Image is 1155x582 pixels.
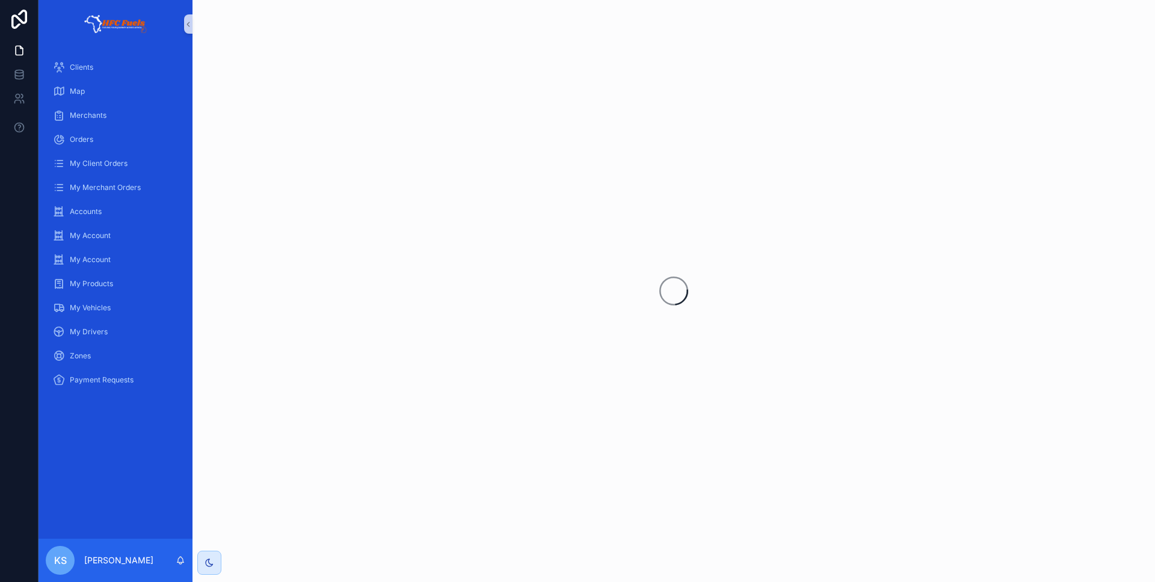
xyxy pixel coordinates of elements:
[70,111,106,120] span: Merchants
[70,375,134,385] span: Payment Requests
[70,231,111,240] span: My Account
[46,105,185,126] a: Merchants
[70,135,93,144] span: Orders
[46,249,185,271] a: My Account
[70,327,108,337] span: My Drivers
[46,57,185,78] a: Clients
[70,255,111,265] span: My Account
[70,303,111,313] span: My Vehicles
[70,63,93,72] span: Clients
[70,87,85,96] span: Map
[46,225,185,247] a: My Account
[46,321,185,343] a: My Drivers
[46,369,185,391] a: Payment Requests
[70,183,141,192] span: My Merchant Orders
[46,81,185,102] a: Map
[46,177,185,198] a: My Merchant Orders
[54,553,67,568] span: KS
[46,345,185,367] a: Zones
[46,201,185,222] a: Accounts
[46,153,185,174] a: My Client Orders
[46,273,185,295] a: My Products
[70,159,128,168] span: My Client Orders
[46,129,185,150] a: Orders
[70,279,113,289] span: My Products
[46,297,185,319] a: My Vehicles
[84,14,148,34] img: App logo
[70,351,91,361] span: Zones
[84,554,153,566] p: [PERSON_NAME]
[70,207,102,216] span: Accounts
[38,48,192,406] div: scrollable content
